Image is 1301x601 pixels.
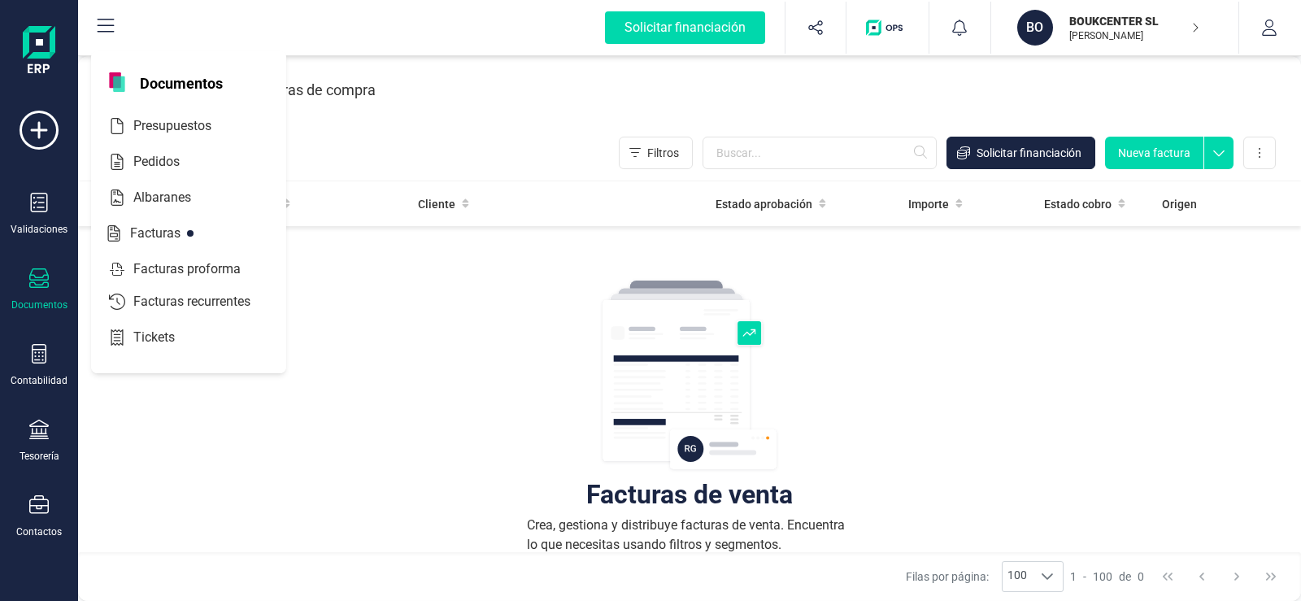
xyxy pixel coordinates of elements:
[1105,137,1203,169] button: Nueva factura
[977,145,1081,161] span: Solicitar financiación
[127,116,241,136] span: Presupuestos
[1255,561,1286,592] button: Last Page
[600,278,779,473] img: img-empty-table.svg
[1069,13,1199,29] p: BOUKCENTER SL
[605,11,765,44] div: Solicitar financiación
[585,2,785,54] button: Solicitar financiación
[246,69,376,111] div: Facturas de compra
[866,20,909,36] img: Logo de OPS
[946,137,1095,169] button: Solicitar financiación
[23,26,55,78] img: Logo Finanedi
[130,72,233,92] span: Documentos
[1221,561,1252,592] button: Next Page
[1152,561,1183,592] button: First Page
[703,137,937,169] input: Buscar...
[586,486,793,503] div: Facturas de venta
[1011,2,1219,54] button: BOBOUKCENTER SL[PERSON_NAME]
[418,196,455,212] span: Cliente
[1119,568,1131,585] span: de
[20,450,59,463] div: Tesorería
[1138,568,1144,585] span: 0
[908,196,949,212] span: Importe
[1162,196,1197,212] span: Origen
[1069,29,1199,42] p: [PERSON_NAME]
[11,298,67,311] div: Documentos
[1003,562,1032,591] span: 100
[11,374,67,387] div: Contabilidad
[127,292,280,311] span: Facturas recurrentes
[127,328,204,347] span: Tickets
[906,561,1064,592] div: Filas por página:
[1017,10,1053,46] div: BO
[11,223,67,236] div: Validaciones
[1070,568,1144,585] div: -
[127,188,220,207] span: Albaranes
[716,196,812,212] span: Estado aprobación
[1044,196,1112,212] span: Estado cobro
[127,152,209,172] span: Pedidos
[1093,568,1112,585] span: 100
[619,137,693,169] button: Filtros
[127,259,270,279] span: Facturas proforma
[527,516,852,555] div: Crea, gestiona y distribuye facturas de venta. Encuentra lo que necesitas usando filtros y segmen...
[647,145,679,161] span: Filtros
[16,525,62,538] div: Contactos
[1070,568,1077,585] span: 1
[124,224,210,243] span: Facturas
[1186,561,1217,592] button: Previous Page
[856,2,919,54] button: Logo de OPS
